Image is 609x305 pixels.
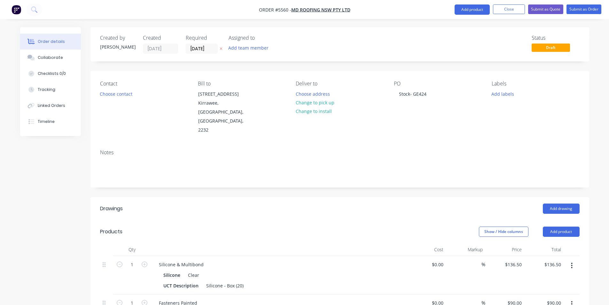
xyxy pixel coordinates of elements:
div: [PERSON_NAME] [100,44,135,50]
button: Collaborate [20,50,81,66]
button: Add product [543,227,580,237]
button: Add drawing [543,204,580,214]
div: Status [532,35,580,41]
button: Timeline [20,114,81,130]
div: Cost [407,243,446,256]
button: Add product [455,4,490,15]
div: Silicone - Box (20) [204,281,246,290]
div: Products [100,228,122,236]
div: Assigned to [229,35,293,41]
a: MD Roofing NSW Pty Ltd [291,7,350,13]
div: Tracking [38,87,55,92]
div: Clear [185,270,199,280]
div: Contact [100,81,188,87]
div: Labels [492,81,579,87]
div: Order details [38,39,65,44]
div: Required [186,35,221,41]
button: Tracking [20,82,81,98]
div: Linked Orders [38,103,65,108]
div: Created [143,35,178,41]
div: Markup [446,243,485,256]
button: Choose address [292,89,333,98]
span: Draft [532,44,570,52]
div: Timeline [38,119,55,124]
div: Deliver to [296,81,383,87]
div: Price [485,243,525,256]
div: Total [524,243,564,256]
div: Stock- GE424 [394,89,432,99]
div: Notes [100,149,580,156]
button: Add team member [225,44,272,52]
span: % [481,261,485,268]
button: Choose contact [96,89,136,98]
div: [STREET_ADDRESS]Kirrawee, [GEOGRAPHIC_DATA], [GEOGRAPHIC_DATA], 2232 [193,89,257,135]
div: PO [394,81,481,87]
button: Order details [20,34,81,50]
span: Order #5560 - [259,7,291,13]
div: Collaborate [38,55,63,60]
button: Change to pick up [292,98,338,107]
button: Add team member [229,44,272,52]
div: Bill to [198,81,285,87]
button: Linked Orders [20,98,81,114]
div: Qty [113,243,151,256]
button: Add labels [488,89,518,98]
button: Show / Hide columns [479,227,528,237]
button: Checklists 0/0 [20,66,81,82]
div: Created by [100,35,135,41]
div: Kirrawee, [GEOGRAPHIC_DATA], [GEOGRAPHIC_DATA], 2232 [198,99,251,134]
button: Close [493,4,525,14]
img: Factory [12,5,21,14]
button: Submit as Quote [528,4,563,14]
button: Change to install [292,107,335,116]
div: Silicone & Multibond [154,260,209,269]
button: Submit as Order [566,4,601,14]
div: [STREET_ADDRESS] [198,90,251,99]
div: Drawings [100,205,123,213]
div: Checklists 0/0 [38,71,66,76]
div: Silicone [163,270,183,280]
div: UCT Description [161,281,201,290]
